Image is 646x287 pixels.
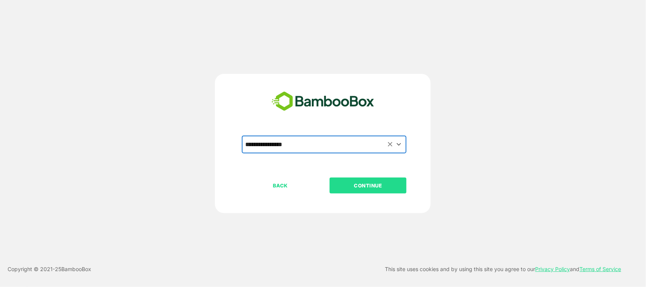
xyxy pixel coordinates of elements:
[268,89,378,114] img: bamboobox
[330,181,406,190] p: CONTINUE
[242,178,319,193] button: BACK
[385,265,621,274] p: This site uses cookies and by using this site you agree to our and
[330,178,406,193] button: CONTINUE
[8,265,91,274] p: Copyright © 2021- 25 BambooBox
[243,181,318,190] p: BACK
[386,140,394,149] button: Clear
[580,266,621,272] a: Terms of Service
[535,266,570,272] a: Privacy Policy
[394,139,404,150] button: Open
